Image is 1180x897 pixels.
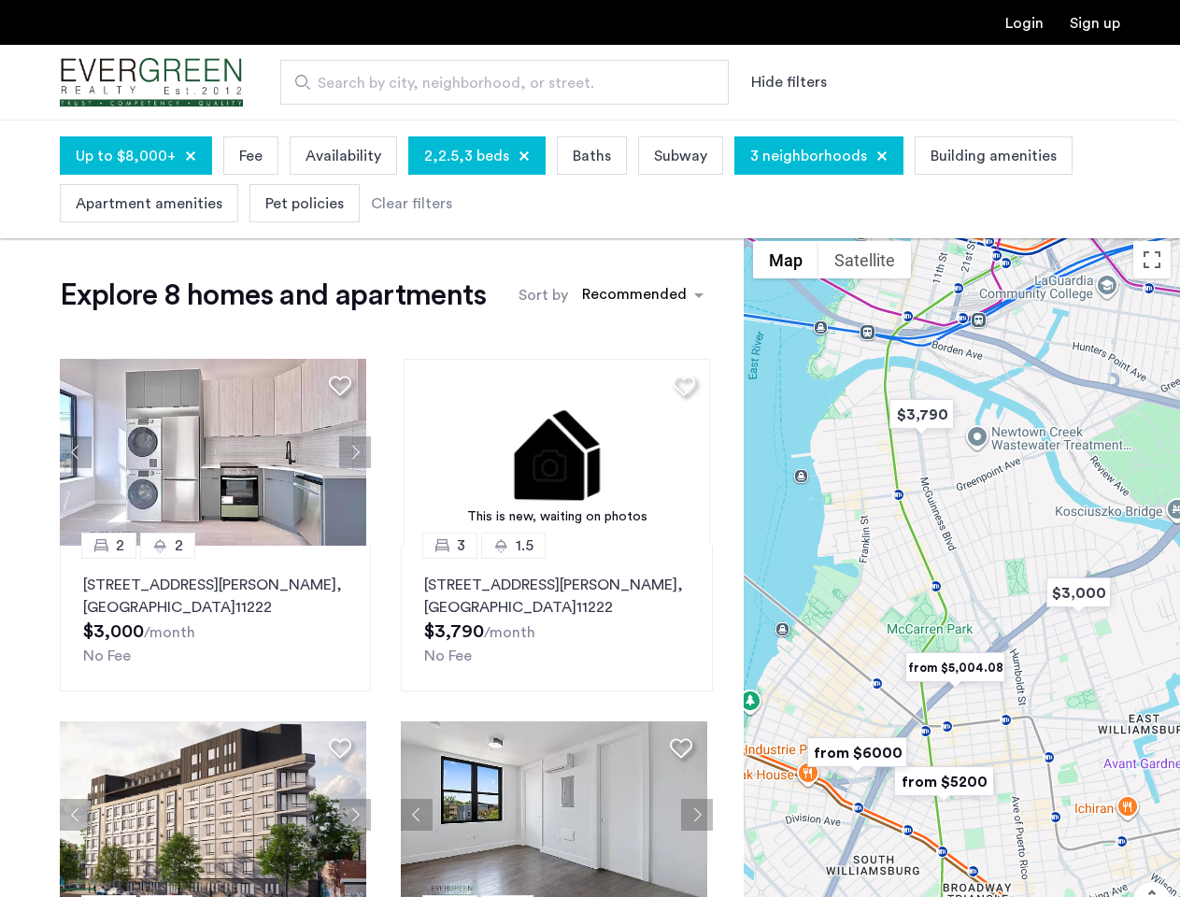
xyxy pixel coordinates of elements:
[83,574,348,619] p: [STREET_ADDRESS][PERSON_NAME] 11222
[424,622,484,641] span: $3,790
[144,625,195,640] sub: /month
[818,241,911,278] button: Show satellite imagery
[175,534,183,557] span: 2
[280,60,729,105] input: Apartment Search
[898,647,1013,689] div: from $5,004.08
[83,622,144,641] span: $3,000
[887,761,1002,803] div: from $5200
[424,145,509,167] span: 2,2.5,3 beds
[60,799,92,831] button: Previous apartment
[306,145,381,167] span: Availability
[76,192,222,215] span: Apartment amenities
[654,145,707,167] span: Subway
[265,192,344,215] span: Pet policies
[413,507,701,527] div: This is new, waiting on photos
[457,534,465,557] span: 3
[424,648,472,663] span: No Fee
[60,48,243,118] a: Cazamio Logo
[751,71,827,93] button: Show or hide filters
[516,534,533,557] span: 1.5
[1005,16,1044,31] a: Login
[681,799,713,831] button: Next apartment
[1039,572,1118,614] div: $3,000
[1133,241,1171,278] button: Toggle fullscreen view
[116,534,124,557] span: 2
[800,732,915,774] div: from $6000
[401,799,433,831] button: Previous apartment
[76,145,176,167] span: Up to $8,000+
[401,546,712,691] a: 31.5[STREET_ADDRESS][PERSON_NAME], [GEOGRAPHIC_DATA]11222No Fee
[371,192,452,215] div: Clear filters
[60,546,371,691] a: 22[STREET_ADDRESS][PERSON_NAME], [GEOGRAPHIC_DATA]11222No Fee
[882,393,961,435] div: $3,790
[573,145,611,167] span: Baths
[573,278,713,312] ng-select: sort-apartment
[931,145,1057,167] span: Building amenities
[60,48,243,118] img: logo
[60,277,486,314] h1: Explore 8 homes and apartments
[60,436,92,468] button: Previous apartment
[424,574,689,619] p: [STREET_ADDRESS][PERSON_NAME] 11222
[1070,16,1120,31] a: Registration
[404,359,710,546] a: This is new, waiting on photos
[404,359,710,546] img: 2.gif
[83,648,131,663] span: No Fee
[339,799,371,831] button: Next apartment
[339,436,371,468] button: Next apartment
[750,145,867,167] span: 3 neighborhoods
[519,284,568,306] label: Sort by
[484,625,535,640] sub: /month
[318,72,676,94] span: Search by city, neighborhood, or street.
[60,359,366,546] img: 218_638482808496955263.jpeg
[753,241,818,278] button: Show street map
[579,283,687,310] div: Recommended
[239,145,263,167] span: Fee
